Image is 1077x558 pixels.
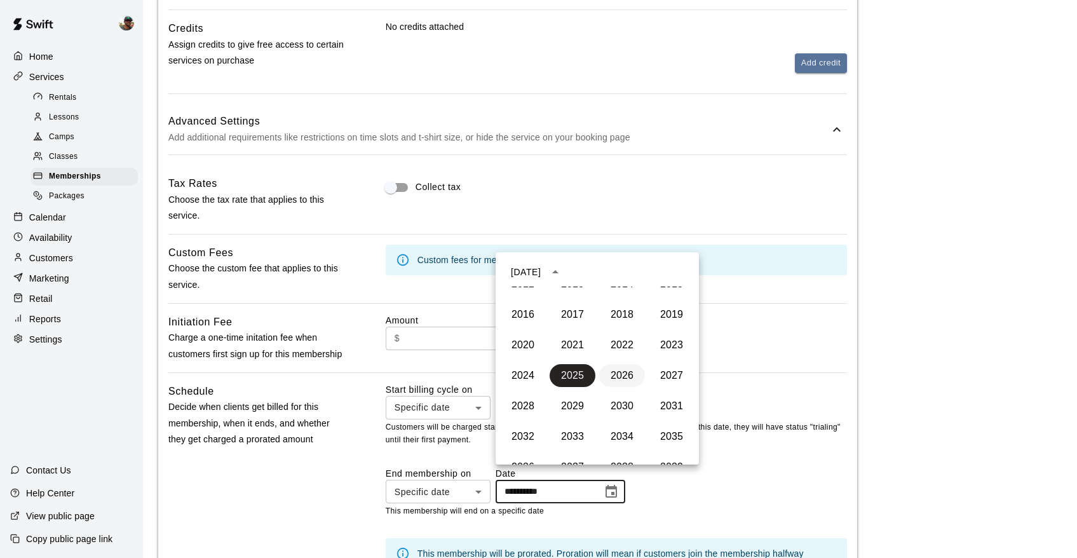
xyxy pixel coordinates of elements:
p: Services [29,71,64,83]
p: Contact Us [26,464,71,477]
p: Copy public page link [26,533,112,545]
label: Start billing cycle on [386,383,491,396]
button: 2021 [550,334,595,357]
a: Lessons [30,107,143,127]
button: 2028 [500,395,546,418]
a: Rentals [30,88,143,107]
button: Choose date, selected date is Jul 31, 2025 [599,479,624,505]
h6: Custom Fees [168,245,233,261]
h6: Advanced Settings [168,113,829,130]
a: Classes [30,147,143,167]
button: 2026 [599,364,645,387]
p: Retail [29,292,53,305]
a: Availability [10,228,133,247]
button: year view is open, switch to calendar view [545,261,566,283]
button: 2022 [599,334,645,357]
button: 2023 [649,334,694,357]
p: This membership will end on a specific date [386,505,847,518]
button: 2031 [649,395,694,418]
button: 2033 [550,425,595,448]
span: Classes [49,151,78,163]
p: Choose the tax rate that applies to this service. [168,192,345,224]
p: Home [29,50,53,63]
img: Ben Boykin [119,15,134,31]
div: [DATE] [511,266,541,279]
button: 2025 [550,364,595,387]
button: 2029 [550,395,595,418]
p: $ [395,332,400,345]
a: Calendar [10,208,133,227]
h6: Initiation Fee [168,314,233,330]
div: Advanced SettingsAdd additional requirements like restrictions on time slots and t-shirt size, or... [168,104,847,154]
label: Amount [386,315,419,325]
a: Retail [10,289,133,308]
button: 2032 [500,425,546,448]
h6: Credits [168,20,203,37]
button: 2024 [500,364,546,387]
p: Availability [29,231,72,244]
a: Memberships [30,167,143,187]
button: 2035 [649,425,694,448]
span: Memberships [49,170,101,183]
div: Marketing [10,269,133,288]
p: Customers [29,252,73,264]
div: Classes [30,148,138,166]
p: Help Center [26,487,74,500]
button: 2037 [550,456,595,479]
h6: Tax Rates [168,175,217,192]
a: Camps [30,128,143,147]
div: Packages [30,187,138,205]
button: 2017 [550,303,595,326]
button: 2016 [500,303,546,326]
div: Specific date [386,396,491,419]
button: 2036 [500,456,546,479]
span: Rentals [49,92,77,104]
button: 2030 [599,395,645,418]
p: Marketing [29,272,69,285]
button: Add credit [795,53,847,73]
a: Reports [10,310,133,329]
p: Add additional requirements like restrictions on time slots and t-shirt size, or hide the service... [168,130,829,146]
a: Services [10,67,133,86]
a: Packages [30,187,143,207]
span: Collect tax [416,180,461,194]
button: 2027 [649,364,694,387]
button: 2039 [649,456,694,479]
label: Date [496,467,625,480]
p: Reports [29,313,61,325]
div: Custom fees for memberships coming soon! [417,248,595,271]
span: Camps [49,131,74,144]
button: 2034 [599,425,645,448]
div: Ben Boykin [116,10,143,36]
p: Charge a one-time initation fee when customers first sign up for this membership [168,330,345,362]
p: Assign credits to give free access to certain services on purchase [168,37,345,69]
div: Memberships [30,168,138,186]
a: Home [10,47,133,66]
div: Specific date [386,480,491,503]
button: 2038 [599,456,645,479]
button: 2018 [599,303,645,326]
a: Customers [10,248,133,268]
p: Customers will be charged starting [DATE][DATE]. If they join the membership prior to this date, ... [386,421,847,447]
h6: Schedule [168,383,214,400]
label: End membership on [386,467,491,480]
div: Rentals [30,89,138,107]
a: Settings [10,330,133,349]
span: Lessons [49,111,79,124]
div: Lessons [30,109,138,126]
p: View public page [26,510,95,522]
button: 2020 [500,334,546,357]
button: 2019 [649,303,694,326]
p: Settings [29,333,62,346]
p: Choose the custom fee that applies to this service. [168,261,345,292]
span: Packages [49,190,85,203]
div: Camps [30,128,138,146]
